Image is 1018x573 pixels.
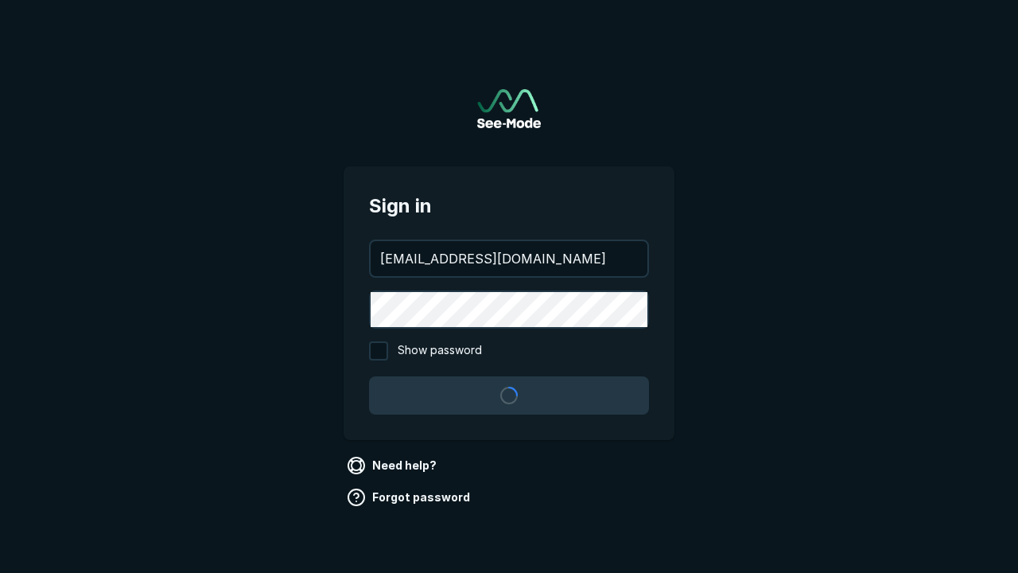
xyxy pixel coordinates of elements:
img: See-Mode Logo [477,89,541,128]
span: Sign in [369,192,649,220]
a: Need help? [344,453,443,478]
a: Go to sign in [477,89,541,128]
input: your@email.com [371,241,647,276]
a: Forgot password [344,485,476,510]
span: Show password [398,341,482,361]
